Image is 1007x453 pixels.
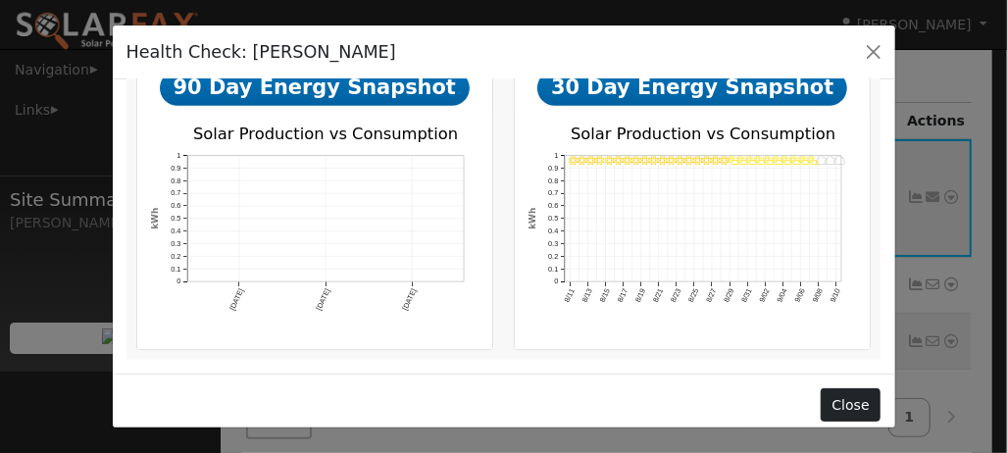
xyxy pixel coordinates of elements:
text: kWh [150,208,160,229]
text: 0.1 [548,265,558,274]
text: 8/15 [598,287,612,304]
text: [DATE] [227,287,245,312]
i: 8/27 - Clear [711,156,720,165]
text: Solar Production vs Consumption [571,125,835,143]
i: 8/20 - Clear [649,156,658,165]
text: 0.4 [171,226,180,235]
i: 9/08 - Cloudy [817,156,829,165]
text: 8/13 [580,287,594,304]
i: 8/21 - Clear [658,156,667,165]
i: 8/13 - MostlyClear [587,156,596,165]
i: 9/05 - PartlyCloudy [790,156,802,165]
h5: Health Check: [PERSON_NAME] [126,39,396,65]
i: 8/25 - Clear [693,156,702,165]
i: 8/28 - Clear [720,156,729,165]
text: 0.4 [548,226,558,235]
text: 0.3 [171,239,180,248]
text: 0.9 [548,164,558,173]
button: Close [821,388,881,422]
i: 9/09 - Cloudy [826,156,837,165]
text: 0.3 [548,239,558,248]
text: 9/04 [776,287,789,304]
text: 0 [176,277,180,286]
i: 8/30 - PartlyCloudy [736,156,748,165]
i: 9/10 - Cloudy [834,156,846,165]
text: 9/10 [829,287,842,304]
text: 0.5 [171,214,180,223]
i: 8/14 - MostlyClear [596,156,605,165]
i: 8/29 - PartlyCloudy [728,156,739,165]
text: 8/25 [686,287,700,304]
i: 9/04 - PartlyCloudy [780,156,792,165]
text: 9/08 [811,287,825,304]
text: 9/06 [793,287,807,304]
text: 0 [554,277,558,286]
text: [DATE] [400,287,418,312]
i: 9/06 - PartlyCloudy [799,156,811,165]
i: 8/17 - MostlyClear [623,156,631,165]
text: 0.7 [171,188,180,197]
span: 30 Day Energy Snapshot [537,71,847,106]
text: 8/19 [633,287,647,304]
i: 8/11 - MostlyClear [570,156,579,165]
text: 8/11 [563,287,577,304]
text: [DATE] [314,287,331,312]
i: 8/18 - MostlyClear [631,156,640,165]
i: 8/24 - Clear [684,156,693,165]
text: 0.8 [548,176,558,185]
i: 8/15 - MostlyClear [605,156,614,165]
i: 9/01 - PartlyCloudy [754,156,766,165]
i: 8/19 - Clear [640,156,649,165]
text: 8/29 [723,287,736,304]
text: 0.7 [548,188,558,197]
text: 0.2 [171,252,180,261]
i: 9/02 - PartlyCloudy [763,156,775,165]
text: 8/27 [705,287,719,304]
text: 8/21 [651,287,665,304]
text: 8/17 [616,287,629,304]
text: Solar Production vs Consumption [193,125,458,143]
text: 0.5 [548,214,558,223]
text: 8/31 [740,287,754,304]
text: 0.2 [548,252,558,261]
text: 1 [554,151,558,160]
text: 0.9 [171,164,180,173]
i: 8/26 - Clear [702,156,711,165]
text: kWh [529,208,538,229]
i: 8/22 - Clear [667,156,676,165]
i: 8/23 - Clear [676,156,684,165]
i: 9/07 - PartlyCloudy [808,156,820,165]
text: 9/02 [758,287,772,304]
text: 0.8 [171,176,180,185]
i: 9/03 - PartlyCloudy [772,156,783,165]
text: 0.1 [171,265,180,274]
i: 8/16 - MostlyClear [614,156,623,165]
text: 1 [176,151,180,160]
text: 0.6 [548,201,558,210]
i: 8/12 - MostlyClear [579,156,587,165]
i: 8/31 - PartlyCloudy [745,156,757,165]
text: 0.6 [171,201,180,210]
text: 8/23 [669,287,682,304]
span: 90 Day Energy Snapshot [160,71,470,106]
